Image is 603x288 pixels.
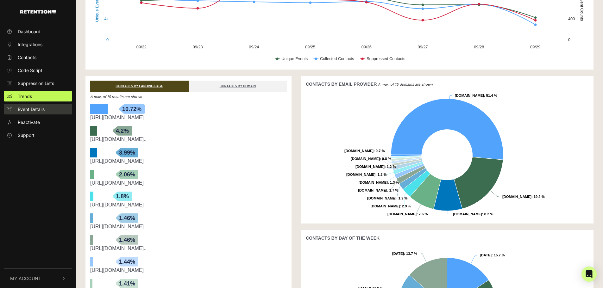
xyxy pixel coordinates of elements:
[4,269,72,288] button: My Account
[90,115,144,120] a: [URL][DOMAIN_NAME]
[4,65,72,76] a: Code Script
[351,157,391,161] text: : 0.8 %
[581,267,597,282] div: Open Intercom Messenger
[18,28,41,35] span: Dashboard
[281,56,308,61] text: Unique Events
[18,80,54,87] span: Suppression Lists
[90,267,287,274] div: https://www.levenger.com/search
[392,252,404,255] tspan: [DATE]
[4,39,72,50] a: Integrations
[455,94,484,97] tspan: [DOMAIN_NAME]
[90,179,287,187] div: https://www.levenger.com/collections/levenger-pens
[568,37,570,42] text: 0
[10,275,41,282] span: My Account
[355,165,396,169] text: : 1.2 %
[90,157,287,165] div: https://www.levenger.com/collections/desk-accessories
[116,148,138,157] span: 3.99%
[4,91,72,101] a: Trends
[474,45,484,49] text: 09/28
[367,196,407,200] text: : 1.9 %
[418,45,428,49] text: 09/27
[90,202,144,207] a: [URL][DOMAIN_NAME]
[90,81,189,92] a: CONTACTS BY LANDING PAGE
[4,26,72,37] a: Dashboard
[361,45,372,49] text: 09/26
[18,132,35,138] span: Support
[355,165,385,169] tspan: [DOMAIN_NAME]
[90,137,147,142] a: [URL][DOMAIN_NAME]..
[392,252,417,255] text: : 13.7 %
[104,16,109,21] text: 4k
[113,192,132,201] span: 1.8%
[367,196,396,200] tspan: [DOMAIN_NAME]
[90,201,287,209] div: https://www.levenger.com/collections/all-pens
[119,104,145,114] span: 10.72%
[90,267,144,273] a: [URL][DOMAIN_NAME]
[90,180,144,186] a: [URL][DOMAIN_NAME]
[306,236,380,241] strong: CONTACTS BY DAY OF THE WEEK
[116,213,138,223] span: 1.46%
[18,93,32,100] span: Trends
[320,56,354,61] text: Collected Contacts
[90,245,287,252] div: https://www.levenger.com/collections/all/products/cubi-convertible-booster-stand
[351,157,380,161] tspan: [DOMAIN_NAME]
[20,10,56,14] img: Retention.com
[4,117,72,127] a: Reactivate
[346,173,386,176] text: : 1.2 %
[249,45,259,49] text: 09/24
[90,223,287,230] div: https://www.levenger.com/collections/all/badge:clearance
[4,104,72,114] a: Event Details
[116,170,138,179] span: 2.06%
[453,212,493,216] text: : 8.2 %
[455,94,497,97] text: : 51.4 %
[480,253,505,257] text: : 15.7 %
[4,52,72,63] a: Contacts
[344,149,385,153] text: : 0.7 %
[305,45,315,49] text: 09/25
[387,212,428,216] text: : 7.6 %
[90,224,144,229] a: [URL][DOMAIN_NAME]
[306,82,377,87] strong: CONTACTS BY EMAIL PROVIDER
[18,41,42,48] span: Integrations
[346,173,375,176] tspan: [DOMAIN_NAME]
[371,204,400,208] tspan: [DOMAIN_NAME]
[136,45,147,49] text: 09/22
[4,78,72,89] a: Suppression Lists
[359,181,399,184] text: : 1.3 %
[568,16,575,21] text: 400
[116,257,138,267] span: 1.44%
[90,95,142,99] em: A max. of 10 results are shown
[367,56,405,61] text: Suppressed Contacts
[502,195,531,199] tspan: [DOMAIN_NAME]
[90,246,147,251] a: [URL][DOMAIN_NAME]..
[90,136,287,143] div: https://www.levenger.com/products/new-york-public-library-half-pint-delivery-tote-bag
[359,181,388,184] tspan: [DOMAIN_NAME]
[4,130,72,140] a: Support
[18,54,36,61] span: Contacts
[344,149,374,153] tspan: [DOMAIN_NAME]
[113,126,132,136] span: 4.2%
[371,204,411,208] text: : 2.9 %
[480,253,492,257] tspan: [DATE]
[358,188,387,192] tspan: [DOMAIN_NAME]
[90,158,144,164] a: [URL][DOMAIN_NAME]
[189,81,287,92] a: CONTACTS BY DOMAIN
[530,45,540,49] text: 09/29
[18,106,45,113] span: Event Details
[90,114,287,121] div: https://www.levenger.com/
[18,67,42,74] span: Code Script
[453,212,482,216] tspan: [DOMAIN_NAME]
[502,195,545,199] text: : 19.2 %
[378,82,433,87] em: A max. of 15 domains are shown
[116,235,138,245] span: 1.46%
[193,45,203,49] text: 09/23
[358,188,398,192] text: : 1.7 %
[106,37,109,42] text: 0
[387,212,417,216] tspan: [DOMAIN_NAME]
[18,119,40,126] span: Reactivate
